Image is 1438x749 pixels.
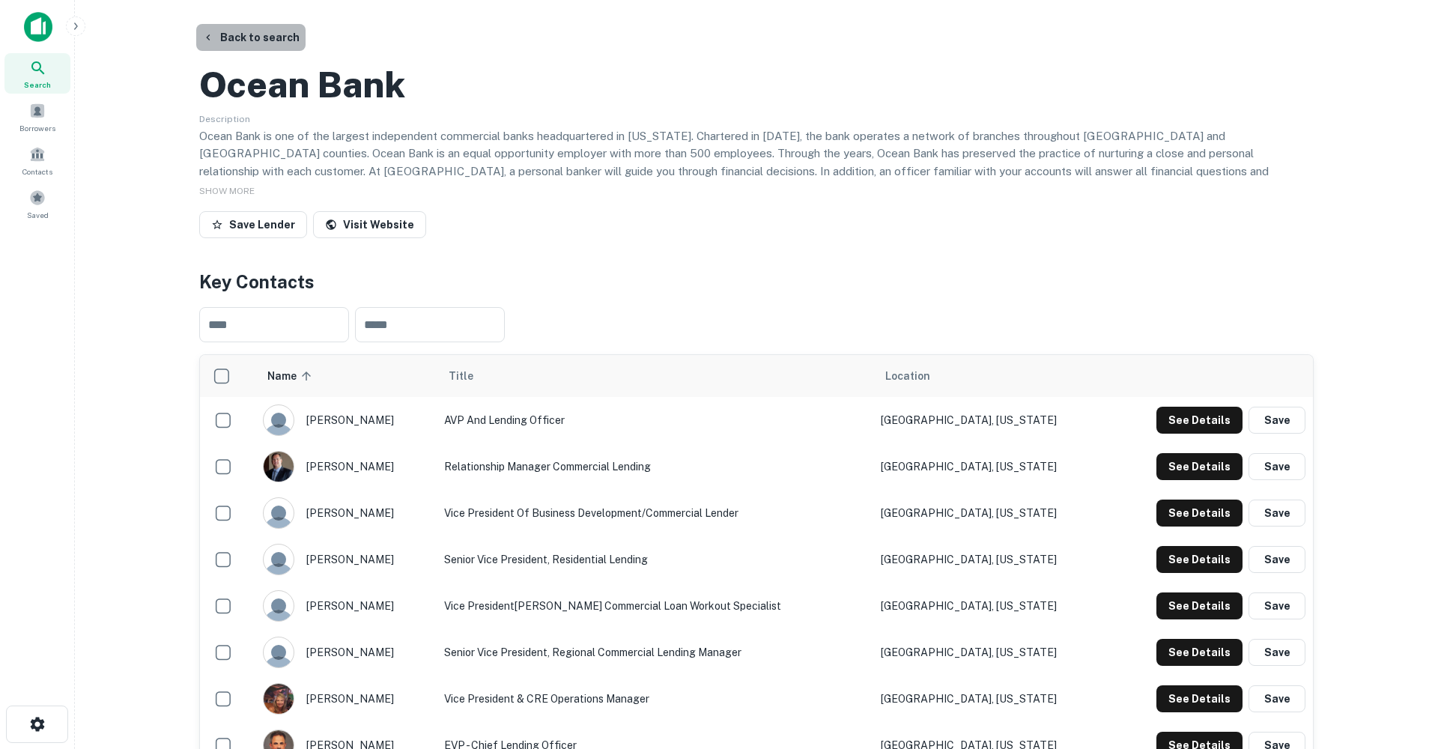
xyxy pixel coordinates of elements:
span: Name [267,367,316,385]
td: Vice President[PERSON_NAME] Commercial Loan Workout Specialist [437,583,873,629]
span: Borrowers [19,122,55,134]
button: Save [1249,453,1305,480]
span: Title [449,367,493,385]
span: Contacts [22,166,52,178]
td: [GEOGRAPHIC_DATA], [US_STATE] [873,629,1110,676]
iframe: Chat Widget [1363,629,1438,701]
button: See Details [1156,592,1243,619]
button: Save [1249,639,1305,666]
td: [GEOGRAPHIC_DATA], [US_STATE] [873,443,1110,490]
h4: Key Contacts [199,268,1314,295]
img: 1517256462086 [264,684,294,714]
button: Save [1249,592,1305,619]
a: Visit Website [313,211,426,238]
td: Vice President of Business Development/Commercial Lender [437,490,873,536]
button: Back to search [196,24,306,51]
button: See Details [1156,500,1243,527]
img: 9c8pery4andzj6ohjkjp54ma2 [264,637,294,667]
div: [PERSON_NAME] [263,451,429,482]
td: Relationship Manager Commercial Lending [437,443,873,490]
td: AVP and Lending Officer [437,397,873,443]
img: capitalize-icon.png [24,12,52,42]
td: [GEOGRAPHIC_DATA], [US_STATE] [873,676,1110,722]
button: Save [1249,546,1305,573]
th: Location [873,355,1110,397]
button: See Details [1156,685,1243,712]
td: Senior Vice President, Regional Commercial Lending Manager [437,629,873,676]
div: [PERSON_NAME] [263,404,429,436]
a: Search [4,53,70,94]
div: [PERSON_NAME] [263,544,429,575]
span: Saved [27,209,49,221]
button: See Details [1156,639,1243,666]
img: 9c8pery4andzj6ohjkjp54ma2 [264,591,294,621]
button: Save Lender [199,211,307,238]
a: Saved [4,184,70,224]
td: [GEOGRAPHIC_DATA], [US_STATE] [873,490,1110,536]
h2: Ocean Bank [199,63,405,106]
div: [PERSON_NAME] [263,637,429,668]
button: See Details [1156,546,1243,573]
div: [PERSON_NAME] [263,497,429,529]
button: See Details [1156,453,1243,480]
td: [GEOGRAPHIC_DATA], [US_STATE] [873,536,1110,583]
button: Save [1249,685,1305,712]
a: Contacts [4,140,70,181]
td: Vice President & CRE Operations Manager [437,676,873,722]
th: Name [255,355,437,397]
div: [PERSON_NAME] [263,683,429,715]
td: [GEOGRAPHIC_DATA], [US_STATE] [873,583,1110,629]
button: Save [1249,407,1305,434]
a: Borrowers [4,97,70,137]
th: Title [437,355,873,397]
span: Search [24,79,51,91]
span: SHOW MORE [199,186,255,196]
img: 9c8pery4andzj6ohjkjp54ma2 [264,545,294,574]
img: 1516250074000 [264,452,294,482]
img: 9c8pery4andzj6ohjkjp54ma2 [264,405,294,435]
div: [PERSON_NAME] [263,590,429,622]
td: Senior Vice President, Residential Lending [437,536,873,583]
td: [GEOGRAPHIC_DATA], [US_STATE] [873,397,1110,443]
span: Location [885,367,930,385]
button: Save [1249,500,1305,527]
button: See Details [1156,407,1243,434]
img: 9c8pery4andzj6ohjkjp54ma2 [264,498,294,528]
span: Description [199,114,250,124]
p: Ocean Bank is one of the largest independent commercial banks headquartered in [US_STATE]. Charte... [199,127,1314,216]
